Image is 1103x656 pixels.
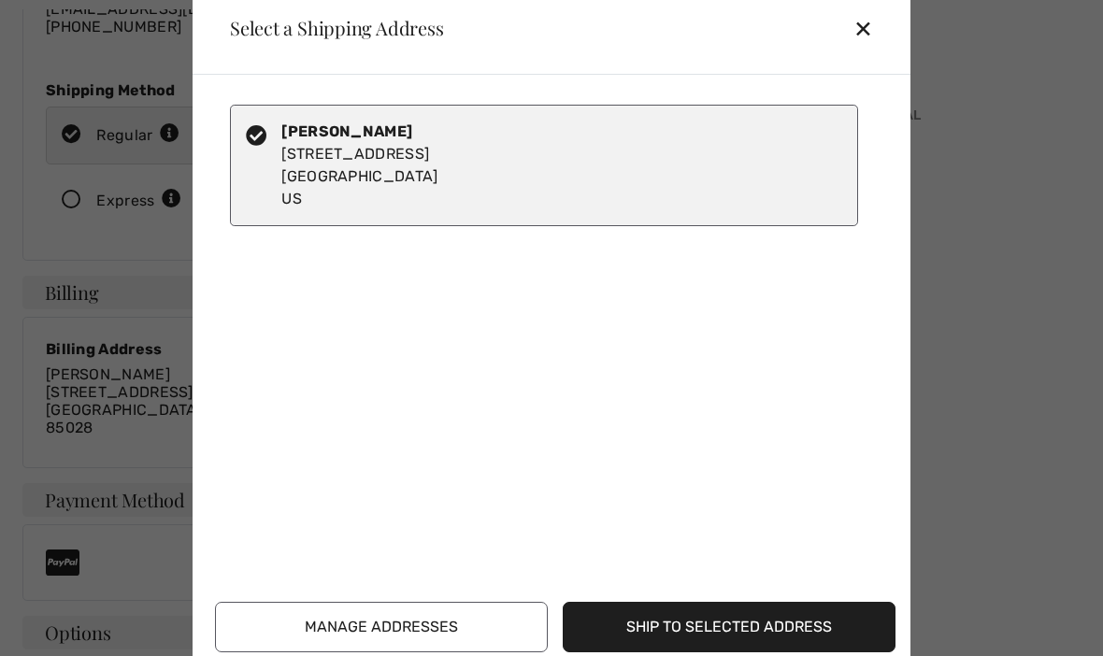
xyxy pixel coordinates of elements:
[281,121,437,210] div: [STREET_ADDRESS] [GEOGRAPHIC_DATA] US
[215,602,548,652] button: Manage Addresses
[215,19,444,37] div: Select a Shipping Address
[563,602,895,652] button: Ship to Selected Address
[281,122,412,140] strong: [PERSON_NAME]
[853,8,888,48] div: ✕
